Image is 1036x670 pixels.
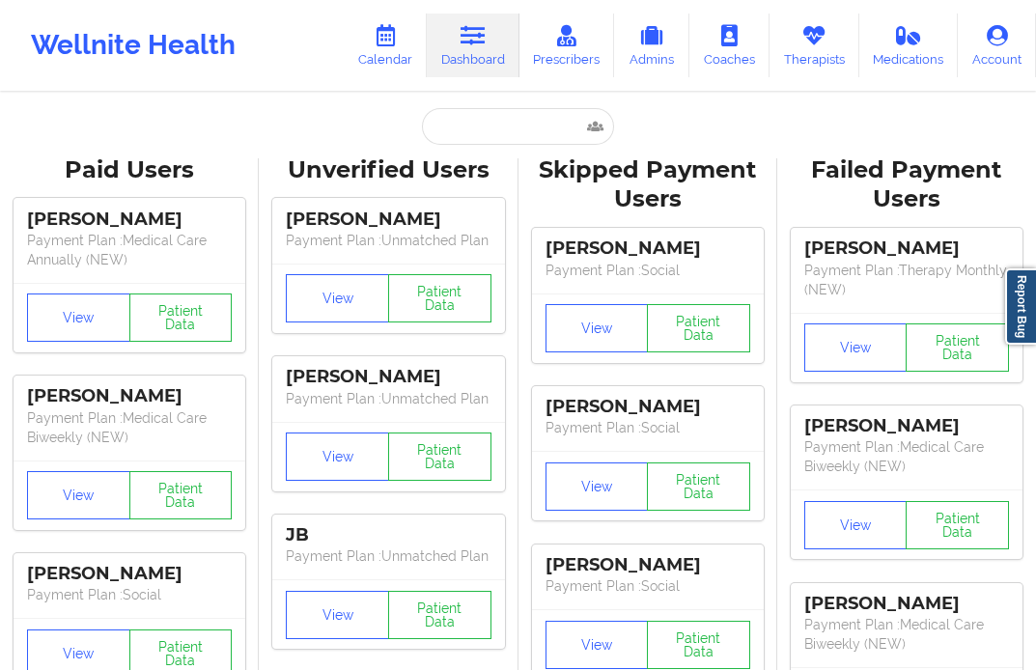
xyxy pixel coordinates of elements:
[546,576,750,596] p: Payment Plan : Social
[27,408,232,447] p: Payment Plan : Medical Care Biweekly (NEW)
[958,14,1036,77] a: Account
[791,155,1022,215] div: Failed Payment Users
[27,471,130,519] button: View
[344,14,427,77] a: Calendar
[286,366,490,388] div: [PERSON_NAME]
[804,261,1009,299] p: Payment Plan : Therapy Monthly (NEW)
[388,274,491,322] button: Patient Data
[546,418,750,437] p: Payment Plan : Social
[546,304,649,352] button: View
[286,546,490,566] p: Payment Plan : Unmatched Plan
[804,237,1009,260] div: [PERSON_NAME]
[532,155,764,215] div: Skipped Payment Users
[804,501,908,549] button: View
[272,155,504,185] div: Unverified Users
[427,14,519,77] a: Dashboard
[546,554,750,576] div: [PERSON_NAME]
[906,323,1009,372] button: Patient Data
[129,293,233,342] button: Patient Data
[286,209,490,231] div: [PERSON_NAME]
[804,415,1009,437] div: [PERSON_NAME]
[647,462,750,511] button: Patient Data
[804,323,908,372] button: View
[804,615,1009,654] p: Payment Plan : Medical Care Biweekly (NEW)
[614,14,689,77] a: Admins
[689,14,770,77] a: Coaches
[804,437,1009,476] p: Payment Plan : Medical Care Biweekly (NEW)
[546,621,649,669] button: View
[546,261,750,280] p: Payment Plan : Social
[770,14,859,77] a: Therapists
[27,585,232,604] p: Payment Plan : Social
[519,14,615,77] a: Prescribers
[906,501,1009,549] button: Patient Data
[27,293,130,342] button: View
[286,433,389,481] button: View
[14,155,245,185] div: Paid Users
[546,237,750,260] div: [PERSON_NAME]
[647,304,750,352] button: Patient Data
[286,231,490,250] p: Payment Plan : Unmatched Plan
[27,563,232,585] div: [PERSON_NAME]
[286,274,389,322] button: View
[804,593,1009,615] div: [PERSON_NAME]
[27,209,232,231] div: [PERSON_NAME]
[1005,268,1036,345] a: Report Bug
[546,396,750,418] div: [PERSON_NAME]
[647,621,750,669] button: Patient Data
[546,462,649,511] button: View
[286,389,490,408] p: Payment Plan : Unmatched Plan
[859,14,959,77] a: Medications
[27,231,232,269] p: Payment Plan : Medical Care Annually (NEW)
[388,591,491,639] button: Patient Data
[129,471,233,519] button: Patient Data
[388,433,491,481] button: Patient Data
[27,385,232,407] div: [PERSON_NAME]
[286,591,389,639] button: View
[286,524,490,546] div: JB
